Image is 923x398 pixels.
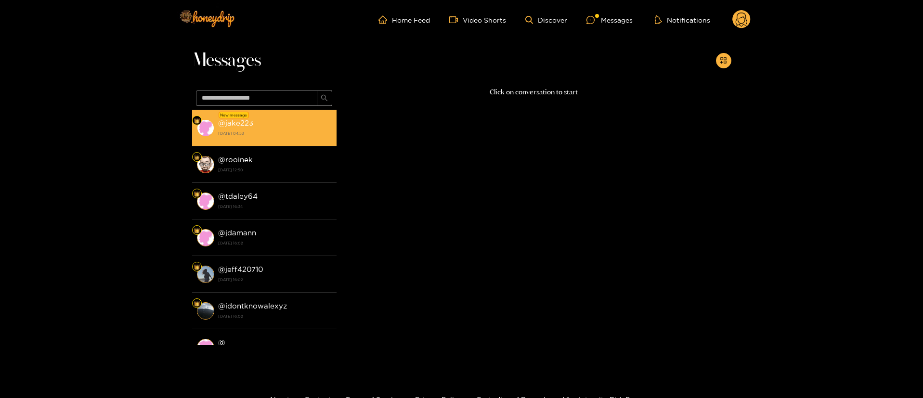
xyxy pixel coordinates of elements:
[449,15,506,24] a: Video Shorts
[197,193,214,210] img: conversation
[218,302,287,310] strong: @ idontknowalexyz
[194,191,200,197] img: Fan Level
[720,57,727,65] span: appstore-add
[194,154,200,160] img: Fan Level
[194,118,200,124] img: Fan Level
[194,264,200,270] img: Fan Level
[525,16,567,24] a: Discover
[449,15,463,24] span: video-camera
[218,129,332,138] strong: [DATE] 04:53
[337,87,731,98] p: Click on conversation to start
[218,202,332,211] strong: [DATE] 16:34
[218,229,256,237] strong: @ jdamann
[218,119,253,127] strong: @ jake223
[652,15,713,25] button: Notifications
[194,301,200,307] img: Fan Level
[317,90,332,106] button: search
[197,119,214,137] img: conversation
[192,49,261,72] span: Messages
[716,53,731,68] button: appstore-add
[218,265,263,273] strong: @ jeff420710
[218,166,332,174] strong: [DATE] 12:50
[197,229,214,246] img: conversation
[218,312,332,321] strong: [DATE] 16:02
[218,338,225,347] strong: @
[197,156,214,173] img: conversation
[218,155,253,164] strong: @ rooinek
[197,302,214,320] img: conversation
[219,112,249,118] div: New message
[218,192,258,200] strong: @ tdaley64
[378,15,392,24] span: home
[218,275,332,284] strong: [DATE] 16:02
[197,266,214,283] img: conversation
[218,239,332,247] strong: [DATE] 16:02
[586,14,633,26] div: Messages
[378,15,430,24] a: Home Feed
[194,228,200,233] img: Fan Level
[197,339,214,356] img: conversation
[321,94,328,103] span: search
